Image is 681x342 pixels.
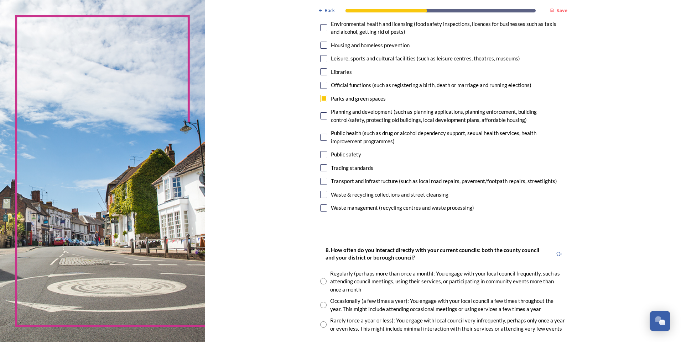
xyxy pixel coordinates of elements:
div: Transport and infrastructure (such as local road repairs, pavement/footpath repairs, streetlights) [331,177,557,185]
div: Public health (such as drug or alcohol dependency support, sexual health services, health improve... [331,129,565,145]
div: Occasionally (a few times a year): You engage with your local council a few times throughout the ... [330,297,565,313]
div: Trading standards [331,164,373,172]
button: Open Chat [650,311,670,331]
strong: Save [556,7,567,14]
strong: 8. How often do you interact directly with your current councils: both the county council and you... [326,247,540,261]
div: Rarely (once a year or less): You engage with local council very infrequently, perhaps only once ... [330,316,565,332]
div: Public safety [331,150,361,159]
div: Parks and green spaces [331,95,386,103]
div: Housing and homeless prevention [331,41,410,49]
div: Regularly (perhaps more than once a month): You engage with your local council frequently, such a... [330,269,565,294]
div: Official functions (such as registering a birth, death or marriage and running elections) [331,81,531,89]
div: Libraries [331,68,352,76]
div: Waste management (recycling centres and waste processing) [331,204,474,212]
div: Waste & recycling collections and street cleansing [331,191,448,199]
span: Back [325,7,335,14]
div: Environmental health and licensing (food safety inspections, licences for businesses such as taxi... [331,20,565,36]
div: Planning and development (such as planning applications, planning enforcement, building control/s... [331,108,565,124]
div: Leisure, sports and cultural facilities (such as leisure centres, theatres, museums) [331,54,520,63]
